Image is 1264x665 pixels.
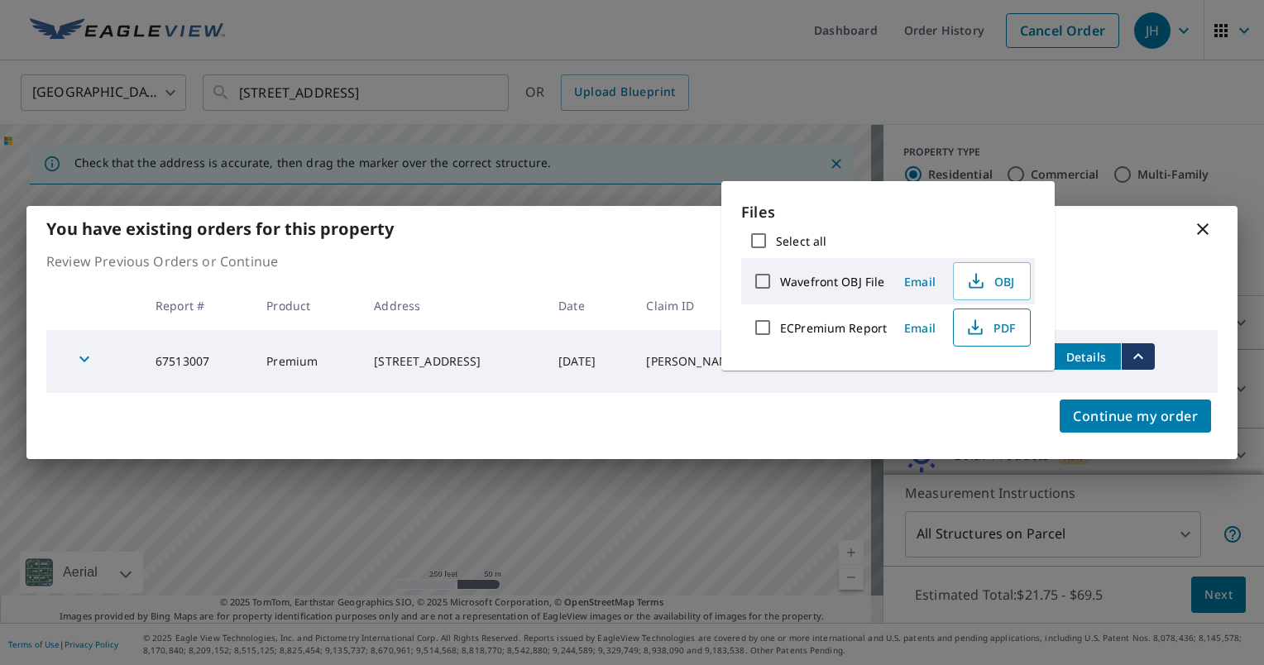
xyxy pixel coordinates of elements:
button: Email [893,269,946,294]
td: [DATE] [545,330,633,393]
span: Email [900,274,940,289]
span: Details [1061,349,1111,365]
label: ECPremium Report [780,320,887,336]
button: PDF [953,309,1031,347]
button: filesDropdownBtn-67513007 [1121,343,1155,370]
th: Product [253,281,361,330]
p: Files [741,201,1035,223]
th: Date [545,281,633,330]
span: PDF [964,318,1017,337]
span: Email [900,320,940,336]
button: detailsBtn-67513007 [1051,343,1121,370]
button: OBJ [953,262,1031,300]
button: Continue my order [1060,399,1211,433]
label: Select all [776,233,826,249]
p: Review Previous Orders or Continue [46,251,1218,271]
div: [STREET_ADDRESS] [374,353,532,370]
th: Claim ID [633,281,800,330]
th: Address [361,281,545,330]
button: Email [893,315,946,341]
span: OBJ [964,271,1017,291]
td: 67513007 [142,330,253,393]
td: [PERSON_NAME] [633,330,800,393]
td: Premium [253,330,361,393]
span: Continue my order [1073,404,1198,428]
label: Wavefront OBJ File [780,274,884,289]
b: You have existing orders for this property [46,218,394,240]
th: Report # [142,281,253,330]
